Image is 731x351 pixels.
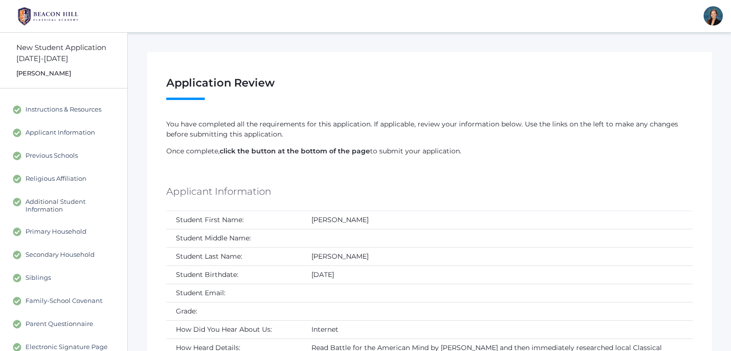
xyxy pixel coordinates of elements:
[302,320,693,338] td: Internet
[25,251,95,259] span: Secondary Household
[25,274,51,282] span: Siblings
[16,42,127,53] div: New Student Application
[166,77,693,100] h1: Application Review
[166,247,302,265] td: Student Last Name:
[166,265,302,284] td: Student Birthdate:
[302,265,693,284] td: [DATE]
[166,229,302,247] td: Student Middle Name:
[302,211,693,229] td: [PERSON_NAME]
[25,128,95,137] span: Applicant Information
[166,146,693,156] p: Once complete, to submit your application.
[25,151,78,160] span: Previous Schools
[166,302,302,320] td: Grade:
[25,297,102,305] span: Family-School Covenant
[302,247,693,265] td: [PERSON_NAME]
[25,320,93,328] span: Parent Questionnaire
[166,211,302,229] td: Student First Name:
[166,119,693,139] p: You have completed all the requirements for this application. If applicable, review your informat...
[12,4,84,28] img: BHCALogos-05-308ed15e86a5a0abce9b8dd61676a3503ac9727e845dece92d48e8588c001991.png
[166,183,271,200] h5: Applicant Information
[25,198,118,213] span: Additional Student Information
[166,284,302,302] td: Student Email:
[166,320,302,338] td: How Did You Hear About Us:
[220,147,370,155] strong: click the button at the bottom of the page
[25,227,87,236] span: Primary Household
[704,6,723,25] div: Allison Smith
[16,53,127,64] div: [DATE]-[DATE]
[16,69,127,78] div: [PERSON_NAME]
[25,105,101,114] span: Instructions & Resources
[25,175,87,183] span: Religious Affiliation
